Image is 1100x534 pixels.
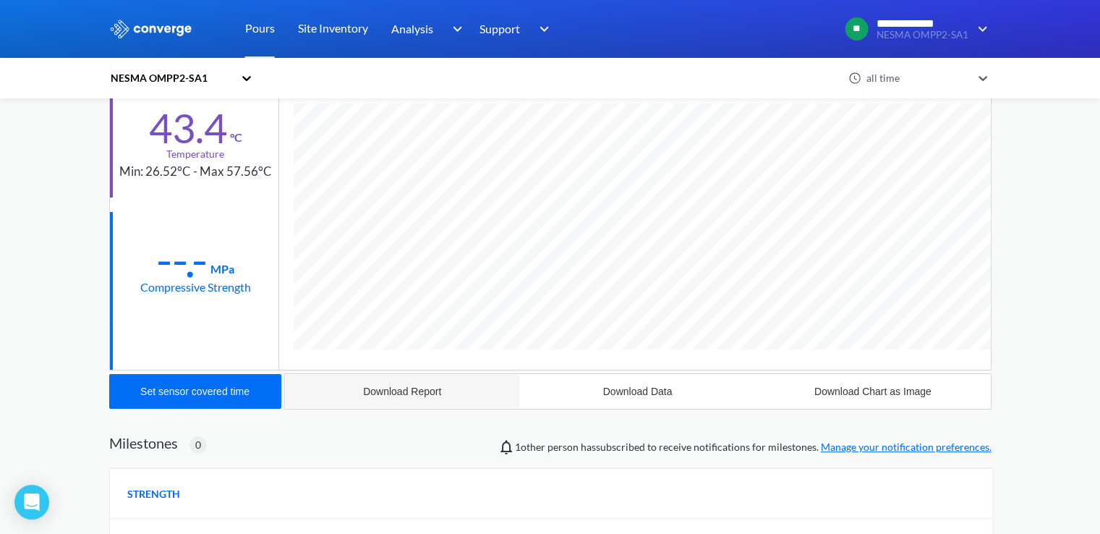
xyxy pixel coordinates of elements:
[14,485,49,520] div: Open Intercom Messenger
[968,20,992,38] img: downArrow.svg
[515,441,545,453] span: Engr. Rudel
[515,439,992,455] span: person has subscribed to receive notifications for milestones.
[520,374,755,409] button: Download Data
[363,386,441,397] div: Download Report
[149,110,227,146] div: 43.4
[530,20,553,38] img: downArrow.svg
[391,20,433,38] span: Analysis
[127,486,180,502] span: STRENGTH
[821,441,992,453] a: Manage your notification preferences.
[877,30,968,41] span: NESMA OMPP2-SA1
[498,438,515,456] img: notifications-icon.svg
[443,20,466,38] img: downArrow.svg
[285,374,520,409] button: Download Report
[109,374,281,409] button: Set sensor covered time
[109,70,234,86] div: NESMA OMPP2-SA1
[814,386,931,397] div: Download Chart as Image
[140,386,250,397] div: Set sensor covered time
[848,72,861,85] img: icon-clock.svg
[109,20,193,38] img: logo_ewhite.svg
[166,146,224,162] div: Temperature
[603,386,673,397] div: Download Data
[479,20,520,38] span: Support
[109,434,178,452] h2: Milestones
[119,162,272,182] div: Min: 26.52°C - Max 57.56°C
[195,437,201,453] span: 0
[156,242,208,278] div: --.-
[140,278,251,296] div: Compressive Strength
[863,70,971,86] div: all time
[755,374,990,409] button: Download Chart as Image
